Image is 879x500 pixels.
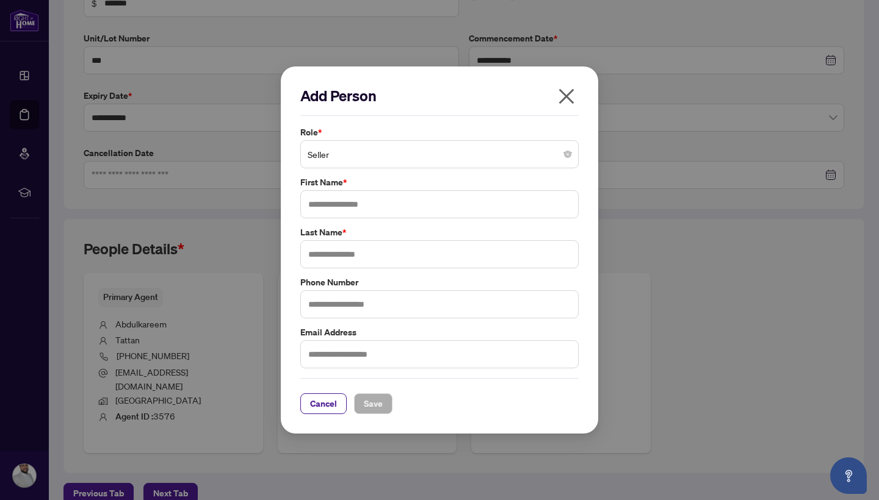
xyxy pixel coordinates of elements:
span: Seller [308,143,571,166]
label: Phone Number [300,276,579,289]
label: First Name [300,176,579,189]
button: Cancel [300,393,347,414]
span: close-circle [564,151,571,158]
h2: Add Person [300,86,579,105]
button: Open asap [830,457,867,494]
button: Save [354,393,392,414]
span: Cancel [310,394,337,413]
label: Email Address [300,326,579,339]
label: Last Name [300,226,579,239]
span: close [557,87,576,106]
label: Role [300,126,579,139]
